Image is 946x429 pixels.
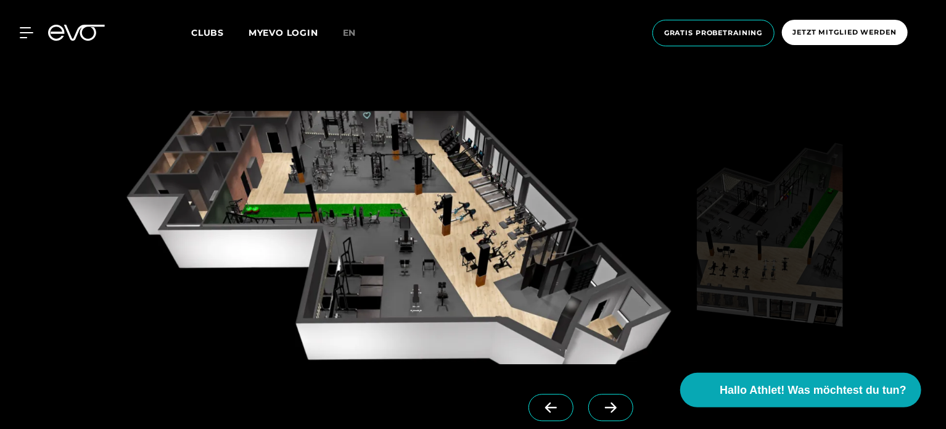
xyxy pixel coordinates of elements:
[108,110,692,364] img: evofitness
[778,20,911,46] a: Jetzt Mitglied werden
[191,27,224,38] span: Clubs
[191,27,249,38] a: Clubs
[249,27,318,38] a: MYEVO LOGIN
[697,110,843,364] img: evofitness
[649,20,778,46] a: Gratis Probetraining
[343,26,371,40] a: en
[680,373,921,407] button: Hallo Athlet! Was möchtest du tun?
[664,28,763,38] span: Gratis Probetraining
[343,27,356,38] span: en
[720,382,907,399] span: Hallo Athlet! Was möchtest du tun?
[793,27,897,38] span: Jetzt Mitglied werden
